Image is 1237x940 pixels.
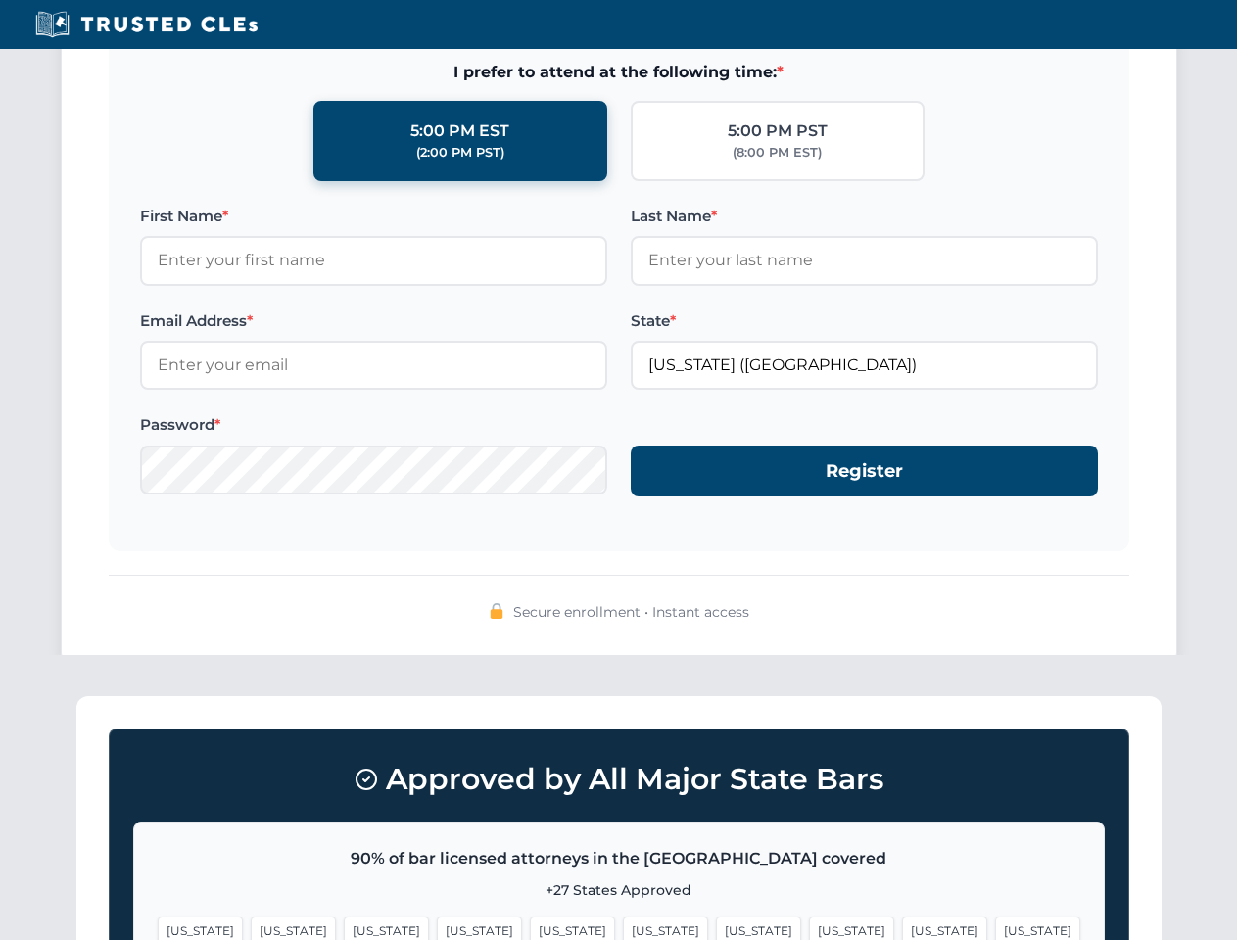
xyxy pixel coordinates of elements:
[140,205,607,228] label: First Name
[140,413,607,437] label: Password
[631,446,1098,497] button: Register
[133,753,1105,806] h3: Approved by All Major State Bars
[140,236,607,285] input: Enter your first name
[631,309,1098,333] label: State
[728,118,828,144] div: 5:00 PM PST
[410,118,509,144] div: 5:00 PM EST
[158,879,1080,901] p: +27 States Approved
[631,236,1098,285] input: Enter your last name
[631,205,1098,228] label: Last Name
[140,341,607,390] input: Enter your email
[140,60,1098,85] span: I prefer to attend at the following time:
[489,603,504,619] img: 🔒
[733,143,822,163] div: (8:00 PM EST)
[513,601,749,623] span: Secure enrollment • Instant access
[416,143,504,163] div: (2:00 PM PST)
[631,341,1098,390] input: Missouri (MO)
[29,10,263,39] img: Trusted CLEs
[140,309,607,333] label: Email Address
[158,846,1080,871] p: 90% of bar licensed attorneys in the [GEOGRAPHIC_DATA] covered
